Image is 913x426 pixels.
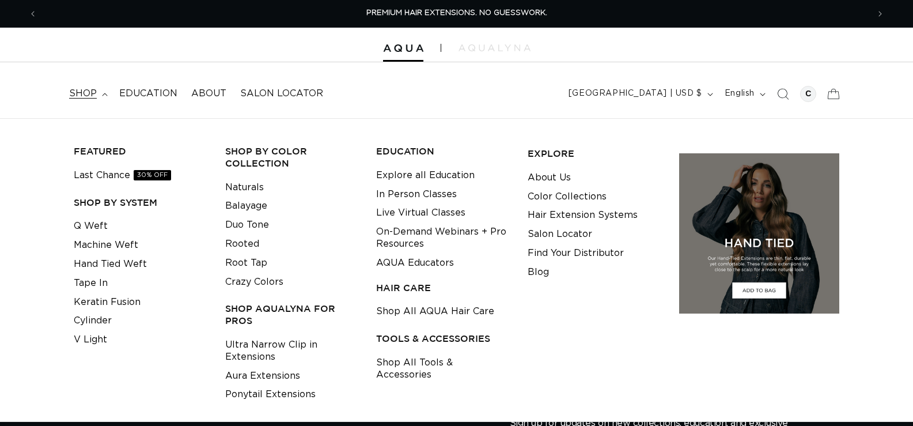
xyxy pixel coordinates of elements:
[74,145,207,157] h3: FEATURED
[184,81,233,107] a: About
[528,263,549,282] a: Blog
[233,81,330,107] a: Salon Locator
[62,81,112,107] summary: shop
[528,225,592,244] a: Salon Locator
[528,148,661,160] h3: EXPLORE
[528,206,638,225] a: Hair Extension Systems
[376,223,510,254] a: On-Demand Webinars + Pro Resources
[225,145,359,169] h3: Shop by Color Collection
[376,333,510,345] h3: TOOLS & ACCESSORIES
[376,166,475,185] a: Explore all Education
[225,254,267,273] a: Root Tap
[119,88,177,100] span: Education
[225,178,264,197] a: Naturals
[569,88,702,100] span: [GEOGRAPHIC_DATA] | USD $
[770,81,795,107] summary: Search
[459,44,531,51] img: aqualyna.com
[376,302,494,321] a: Shop All AQUA Hair Care
[74,330,107,349] a: V Light
[225,273,283,292] a: Crazy Colors
[74,293,141,312] a: Keratin Fusion
[528,187,607,206] a: Color Collections
[562,83,718,105] button: [GEOGRAPHIC_DATA] | USD $
[69,88,97,100] span: shop
[225,235,259,254] a: Rooted
[376,353,510,384] a: Shop All Tools & Accessories
[366,9,547,17] span: PREMIUM HAIR EXTENSIONS. NO GUESSWORK.
[718,83,770,105] button: English
[528,168,571,187] a: About Us
[225,367,300,386] a: Aura Extensions
[20,3,46,25] button: Previous announcement
[376,185,457,204] a: In Person Classes
[74,197,207,209] h3: SHOP BY SYSTEM
[112,81,184,107] a: Education
[225,335,359,367] a: Ultra Narrow Clip in Extensions
[725,88,755,100] span: English
[383,44,423,52] img: Aqua Hair Extensions
[376,203,465,223] a: Live Virtual Classes
[225,216,269,235] a: Duo Tone
[225,303,359,327] h3: Shop AquaLyna for Pros
[240,88,323,100] span: Salon Locator
[74,311,112,330] a: Cylinder
[74,255,147,274] a: Hand Tied Weft
[74,166,171,185] a: Last Chance30% OFF
[74,236,138,255] a: Machine Weft
[376,282,510,294] h3: HAIR CARE
[191,88,226,100] span: About
[528,244,624,263] a: Find Your Distributor
[376,145,510,157] h3: EDUCATION
[225,197,267,216] a: Balayage
[225,385,316,404] a: Ponytail Extensions
[74,217,108,236] a: Q Weft
[74,274,108,293] a: Tape In
[867,3,893,25] button: Next announcement
[376,254,454,273] a: AQUA Educators
[134,170,171,180] span: 30% OFF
